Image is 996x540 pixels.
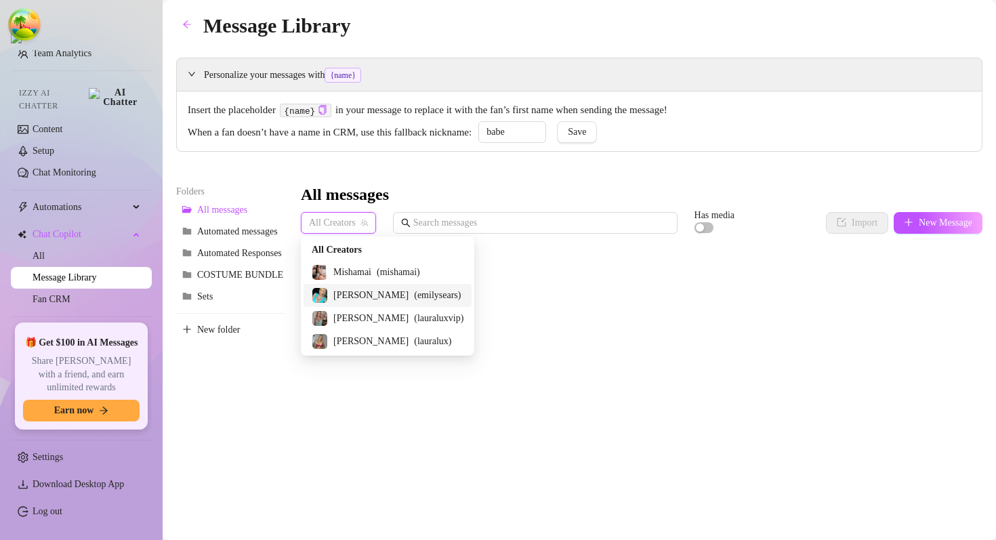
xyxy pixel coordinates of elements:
[33,167,96,178] a: Chat Monitoring
[312,243,362,257] span: All Creators
[312,334,327,349] img: Laura
[182,325,192,334] span: plus
[176,184,285,199] article: Folders
[33,146,54,156] a: Setup
[694,211,734,220] article: Has media
[33,48,91,58] a: Team Analytics
[89,88,141,107] img: AI Chatter
[182,20,192,29] span: arrow-left
[203,9,350,41] article: Message Library
[33,251,45,261] a: All
[197,205,247,215] span: All messages
[197,248,282,259] span: Automated Responses
[568,127,586,138] span: Save
[557,121,597,143] button: Save
[309,213,368,233] span: All Creators
[176,199,285,221] button: All messages
[33,124,62,134] a: Content
[204,68,971,83] span: Personalize your messages with
[23,400,140,421] button: Earn nowarrow-right
[11,11,38,38] button: Open Tanstack query devtools
[312,265,327,280] img: Mishamai
[176,221,285,243] button: Automated messages
[33,506,62,516] a: Log out
[197,270,308,281] span: COSTUME BUNDLE SETS
[414,311,463,326] span: ( lauraluxvip )
[333,265,371,280] span: Mishamai
[176,319,285,341] button: New folder
[182,270,192,279] span: folder
[377,265,420,280] span: ( mishamai )
[33,479,124,489] span: Download Desktop App
[54,405,94,416] span: Earn now
[197,325,240,335] span: New folder
[826,212,888,234] button: Import
[312,311,327,326] img: Laura
[401,218,411,228] span: search
[176,264,285,286] button: COSTUME BUNDLE SETS
[23,354,140,394] span: Share [PERSON_NAME] with a friend, and earn unlimited rewards
[182,205,192,214] span: folder-open
[325,68,361,83] span: {name}
[176,286,285,308] button: Sets
[33,196,129,218] span: Automations
[18,202,28,213] span: thunderbolt
[312,288,327,303] img: Emily
[413,215,669,230] input: Search messages
[188,70,196,78] span: expanded
[197,226,278,237] span: Automated messages
[18,230,26,239] img: Chat Copilot
[188,125,472,141] span: When a fan doesn’t have a name in CRM, use this fallback nickname:
[176,243,285,264] button: Automated Responses
[33,452,63,462] a: Settings
[919,217,972,228] span: New Message
[33,294,70,304] a: Fan CRM
[33,272,96,283] a: Message Library
[360,219,369,227] span: team
[904,217,913,227] span: plus
[18,479,28,490] span: download
[301,184,389,206] h3: All messages
[318,105,327,114] span: copy
[894,212,982,234] button: New Message
[19,87,83,112] span: Izzy AI Chatter
[280,104,331,118] code: {name}
[25,336,138,350] span: 🎁 Get $100 in AI Messages
[99,406,108,415] span: arrow-right
[182,226,192,236] span: folder
[414,288,461,303] span: ( emilysears )
[197,291,213,302] span: Sets
[33,224,129,245] span: Chat Copilot
[333,311,409,326] span: [PERSON_NAME]
[333,334,409,349] span: [PERSON_NAME]
[188,102,971,119] span: Insert the placeholder in your message to replace it with the fan’s first name when sending the m...
[414,334,451,349] span: ( lauralux )
[177,58,982,91] div: Personalize your messages with{name}
[182,291,192,301] span: folder
[182,248,192,257] span: folder
[333,288,409,303] span: [PERSON_NAME]
[318,105,327,115] button: Click to Copy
